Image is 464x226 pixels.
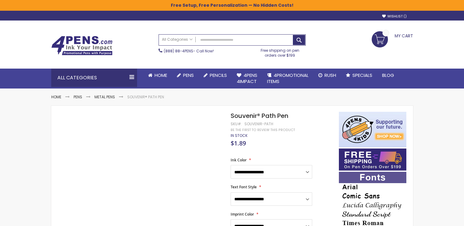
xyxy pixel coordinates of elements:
img: Free shipping on orders over $199 [339,149,406,171]
a: (888) 88-4PENS [164,48,193,54]
a: Be the first to review this product [231,128,295,132]
span: Blog [382,72,394,78]
span: In stock [231,133,247,138]
a: Pencils [199,69,232,82]
img: 4pens 4 kids [339,112,406,147]
div: Free shipping on pen orders over $199 [254,46,306,58]
div: Souvenir-Path [244,122,273,126]
div: All Categories [51,69,137,87]
img: 4Pens Custom Pens and Promotional Products [51,36,113,55]
div: Availability [231,133,247,138]
span: Home [155,72,167,78]
a: All Categories [159,35,196,45]
span: Pens [183,72,194,78]
a: Metal Pens [94,94,115,100]
a: 4PROMOTIONALITEMS [262,69,313,89]
span: 4PROMOTIONAL ITEMS [267,72,309,85]
a: 4Pens4impact [232,69,262,89]
span: Pencils [210,72,227,78]
a: Specials [341,69,377,82]
a: Rush [313,69,341,82]
span: Souvenir® Path Pen [231,111,288,120]
span: Rush [324,72,336,78]
a: Blog [377,69,399,82]
span: Specials [352,72,372,78]
span: $1.89 [231,139,246,147]
span: Imprint Color [231,212,254,217]
span: - Call Now! [164,48,214,54]
li: Souvenir® Path Pen [127,95,164,100]
a: Wishlist [382,14,407,19]
span: Text Font Style [231,184,257,190]
span: Ink Color [231,157,247,163]
span: 4Pens 4impact [237,72,257,85]
strong: SKU [231,121,242,126]
a: Home [51,94,61,100]
a: Pens [172,69,199,82]
a: Pens [74,94,82,100]
a: Home [143,69,172,82]
span: All Categories [162,37,193,42]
